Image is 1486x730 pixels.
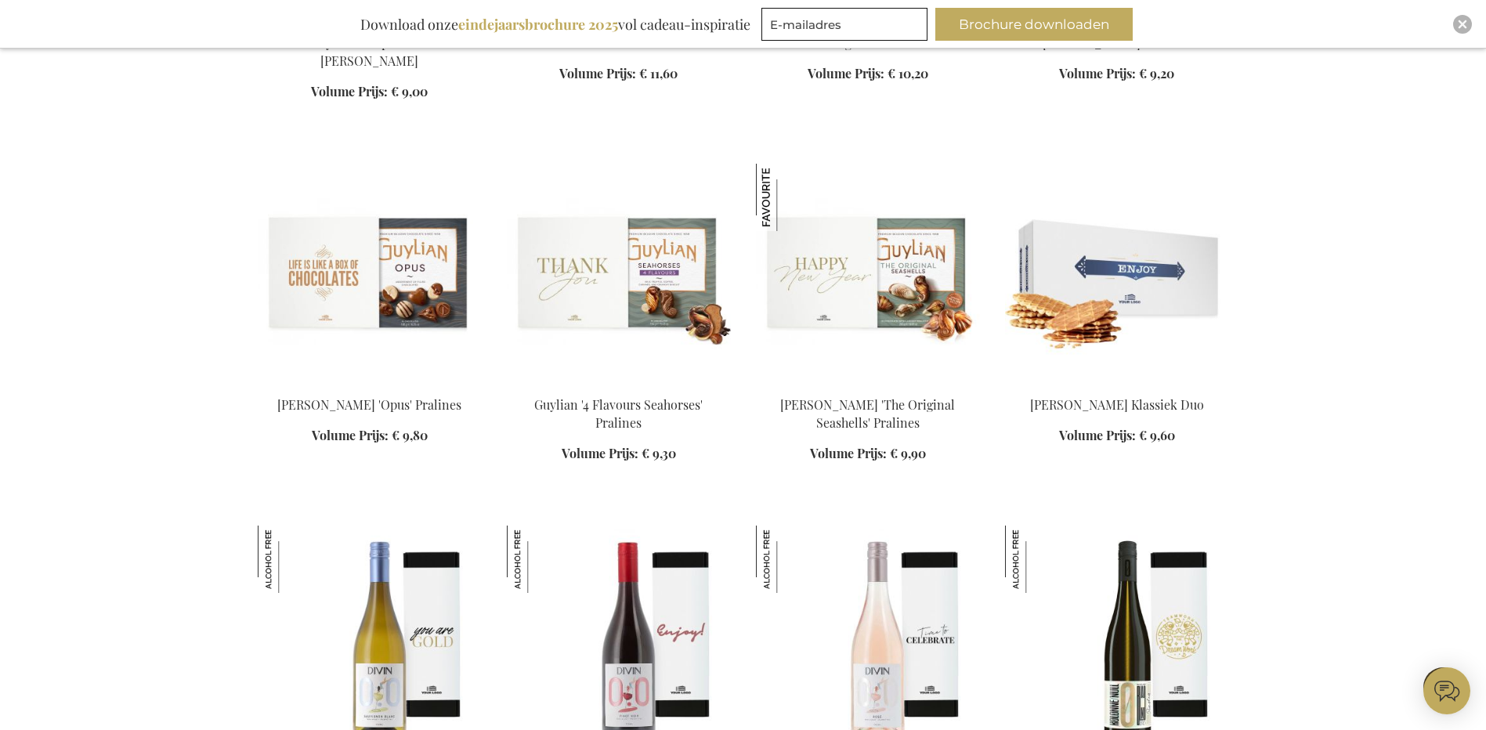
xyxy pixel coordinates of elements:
a: Volume Prijs: € 10,20 [808,65,928,83]
img: Close [1458,20,1467,29]
a: Guylian '4 Flavours Seahorses' Pralines [534,396,703,431]
img: Divin Alcoholvrije Sauvignon Blanc Witte Wijn [258,526,325,593]
span: € 9,20 [1139,65,1174,81]
span: Volume Prijs: [562,445,638,461]
span: Volume Prijs: [1059,65,1136,81]
span: Volume Prijs: [559,65,636,81]
a: [PERSON_NAME] Klassiek Duo [1030,396,1204,413]
img: Guylian 'The Original Seashells' Pralines [756,164,980,383]
a: [PERSON_NAME] 'Opus' Pralines [277,396,461,413]
span: Volume Prijs: [1059,427,1136,443]
span: Volume Prijs: [311,83,388,99]
span: € 10,20 [888,65,928,81]
a: Volume Prijs: € 9,90 [810,445,926,463]
span: € 9,90 [890,445,926,461]
a: Volume Prijs: € 9,20 [1059,65,1174,83]
iframe: belco-activator-frame [1423,667,1470,714]
a: Jules Destrooper Classic Duo [1005,377,1229,392]
img: Divin Alcoholvrije Pinot Noir Rode Wijn [507,526,574,593]
b: eindejaarsbrochure 2025 [458,15,618,34]
a: Volume Prijs: € 9,80 [312,427,428,445]
img: Guylian 'Opus' Pralines [258,164,482,383]
a: Volume Prijs: € 9,60 [1059,427,1175,445]
span: Volume Prijs: [810,445,887,461]
div: Download onze vol cadeau-inspiratie [353,8,757,41]
span: € 9,60 [1139,427,1175,443]
img: Divin Alcoholvrije Rosé Wijn [756,526,823,593]
form: marketing offers and promotions [761,8,932,45]
span: € 9,80 [392,427,428,443]
button: Brochure downloaden [935,8,1133,41]
a: Volume Prijs: € 9,00 [311,83,428,101]
span: € 9,30 [642,445,676,461]
span: Volume Prijs: [312,427,389,443]
img: Guylian '4 Flavour Seahorses' Pralines [507,164,731,383]
a: Volume Prijs: € 9,30 [562,445,676,463]
img: Kolonne Null Alcoholvrije Riesling Witte Wijn [1005,526,1072,593]
a: Volume Prijs: € 11,60 [559,65,678,83]
img: Jules Destrooper Classic Duo [1005,164,1229,383]
span: Volume Prijs: [808,65,884,81]
span: € 9,00 [391,83,428,99]
a: [PERSON_NAME] 'The Original Seashells' Pralines [780,396,955,431]
a: Guylian 'Opus' Pralines [258,377,482,392]
span: € 11,60 [639,65,678,81]
a: Guylian '4 Flavour Seahorses' Pralines [507,377,731,392]
a: Guylian 'The Original Seashells' Pralines Guylian 'The Original Seashells' Pralines [756,377,980,392]
img: Guylian 'The Original Seashells' Pralines [756,164,823,231]
div: Close [1453,15,1472,34]
input: E-mailadres [761,8,927,41]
